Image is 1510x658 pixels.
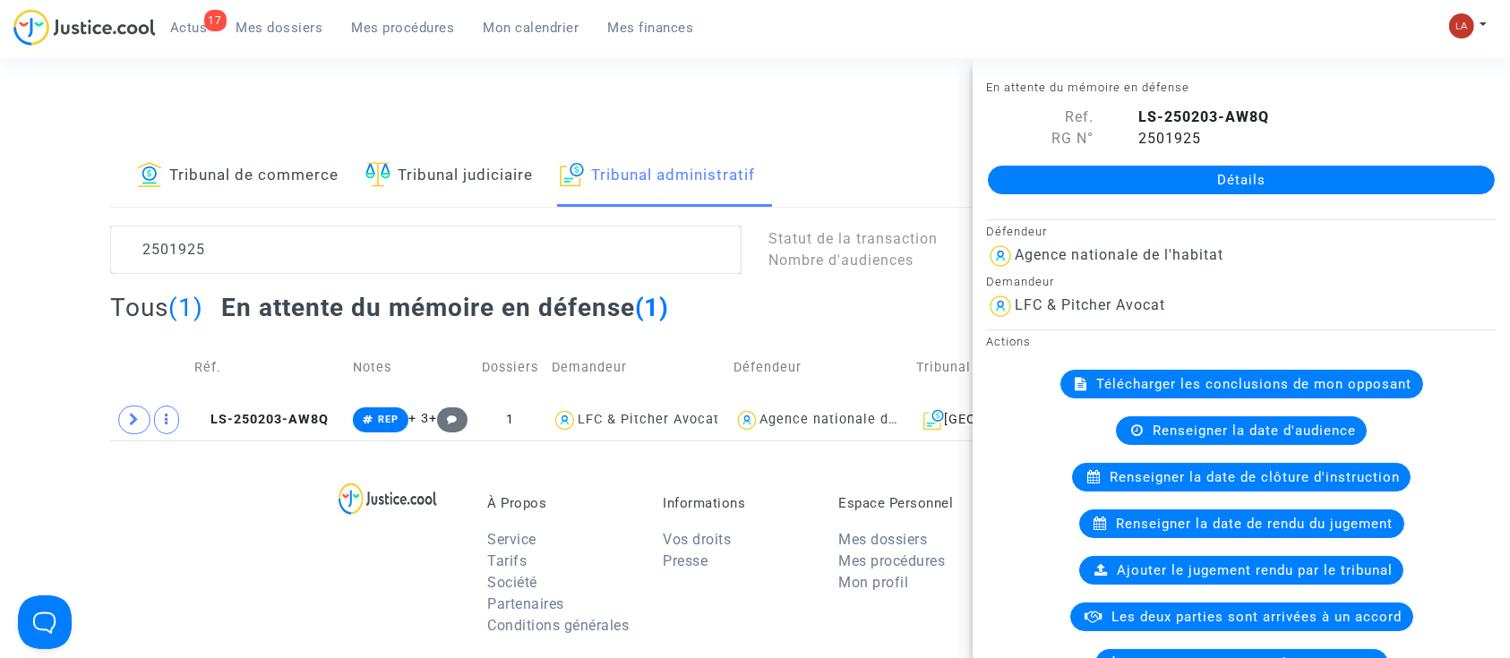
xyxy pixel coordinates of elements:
a: Tribunal administratif [560,146,755,207]
span: Mon calendrier [484,20,579,36]
div: Agence nationale de l'habitat [759,412,957,427]
img: icon-archive.svg [560,162,584,187]
a: Tribunal judiciaire [365,146,533,207]
img: icon-user.svg [986,242,1015,270]
span: (1) [635,293,670,322]
td: Demandeur [545,336,727,399]
b: LS-250203-AW8Q [1138,108,1269,125]
iframe: Help Scout Beacon - Open [18,595,72,649]
span: Mes dossiers [236,20,323,36]
span: Renseigner la date d'audience [1153,423,1356,439]
div: LFC & Pitcher Avocat [1015,296,1165,313]
td: Dossiers [476,336,545,399]
span: Renseigner la date de clôture d'instruction [1110,469,1400,485]
span: REP [378,414,399,425]
small: En attente du mémoire en défense [986,81,1189,94]
img: icon-user.svg [986,292,1015,320]
div: Agence nationale de l'habitat [1015,246,1223,263]
div: LFC & Pitcher Avocat [578,412,719,427]
span: Actus [170,20,208,36]
img: icon-banque.svg [137,162,162,187]
a: Mes procédures [338,14,469,41]
a: Mes procédures [838,552,945,569]
a: Mes finances [594,14,708,41]
div: RG N° [973,128,1107,150]
div: Ref. [973,107,1107,128]
td: Réf. [188,336,347,399]
span: (1) [168,293,203,322]
span: Les deux parties sont arrivées à un accord [1112,609,1403,625]
small: Défendeur [986,225,1047,238]
img: icon-user.svg [734,407,760,433]
span: Ajouter le jugement rendu par le tribunal [1117,562,1393,578]
h2: En attente du mémoire en défense [221,292,670,323]
span: 2501925 [1120,130,1201,147]
a: Conditions générales [487,617,629,634]
p: Informations [663,495,811,511]
small: Actions [986,335,1031,348]
img: logo-lg.svg [339,483,438,515]
img: icon-faciliter-sm.svg [365,162,390,187]
small: Demandeur [986,275,1054,288]
td: Notes [347,336,476,399]
img: icon-user.svg [552,407,578,433]
a: Service [487,531,536,548]
span: Statut de la transaction [768,230,938,247]
span: + [429,411,468,426]
a: Presse [663,552,708,569]
a: Mon calendrier [469,14,594,41]
a: Détails [988,166,1495,194]
div: 17 [204,10,227,31]
span: Télécharger les conclusions de mon opposant [1097,376,1412,392]
a: Mes dossiers [838,531,927,548]
span: Mes procédures [352,20,455,36]
p: À Propos [487,495,636,511]
span: Nombre d'audiences [768,252,914,269]
a: Tarifs [487,552,527,569]
span: LS-250203-AW8Q [194,412,329,427]
a: Tribunal de commerce [137,146,339,207]
a: Mon profil [838,574,908,591]
a: Partenaires [487,595,564,612]
div: [GEOGRAPHIC_DATA] [916,409,1085,431]
a: Société [487,574,537,591]
p: Espace Personnel [838,495,987,511]
td: Tribunal [910,336,1091,399]
span: Renseigner la date de rendu du jugement [1117,516,1394,532]
span: + 3 [408,411,429,426]
h2: Tous [110,292,203,323]
a: 17Actus [156,14,222,41]
td: Défendeur [728,336,910,399]
a: Mes dossiers [222,14,338,41]
img: 3f9b7d9779f7b0ffc2b90d026f0682a9 [1449,13,1474,38]
td: 1 [476,399,545,440]
span: Mes finances [608,20,694,36]
a: Vos droits [663,531,731,548]
img: icon-archive.svg [923,409,944,431]
img: jc-logo.svg [13,9,156,46]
